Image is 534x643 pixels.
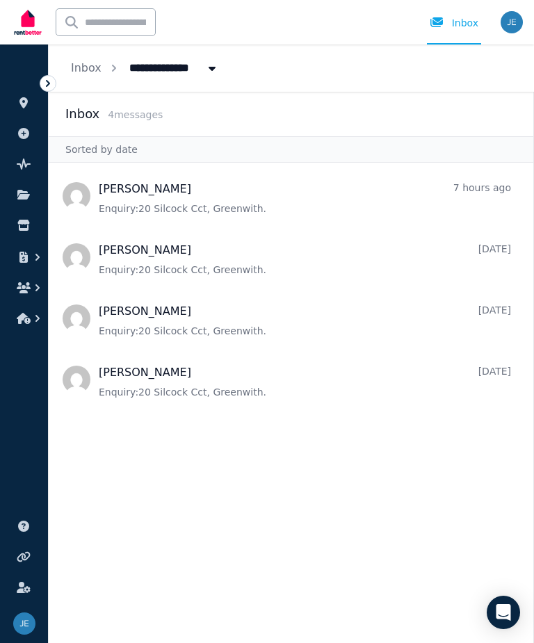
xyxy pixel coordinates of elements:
[99,303,511,338] a: [PERSON_NAME][DATE]Enquiry:20 Silcock Cct, Greenwith.
[487,596,520,629] div: Open Intercom Messenger
[49,163,533,643] nav: Message list
[13,612,35,635] img: Joe Egyud
[99,181,511,215] a: [PERSON_NAME]7 hours agoEnquiry:20 Silcock Cct, Greenwith.
[108,109,163,120] span: 4 message s
[430,16,478,30] div: Inbox
[49,136,533,163] div: Sorted by date
[71,61,102,74] a: Inbox
[501,11,523,33] img: Joe Egyud
[65,104,99,124] h2: Inbox
[49,44,241,92] nav: Breadcrumb
[11,5,44,40] img: RentBetter
[99,364,511,399] a: [PERSON_NAME][DATE]Enquiry:20 Silcock Cct, Greenwith.
[99,242,511,277] a: [PERSON_NAME][DATE]Enquiry:20 Silcock Cct, Greenwith.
